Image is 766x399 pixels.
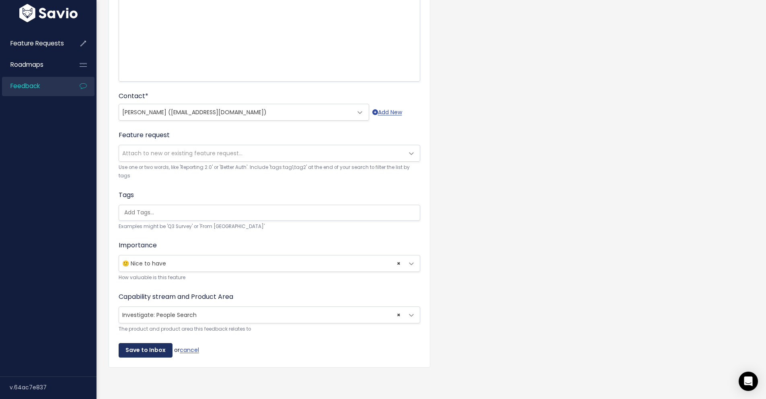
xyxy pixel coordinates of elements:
label: Tags [119,190,134,200]
span: Mihnea-Florin Gherlac (mihneag@uber.com) [119,104,353,120]
div: Open Intercom Messenger [739,372,758,391]
label: Feature request [119,130,170,140]
a: cancel [180,346,199,354]
small: Use one or two words, like 'Reporting 2.0' or 'Better Auth'. Include 'tags:tag1,tag2' at the end ... [119,163,420,181]
div: v.64ac7e837 [10,377,97,398]
span: Feature Requests [10,39,64,47]
span: 🙂 Nice to have [119,255,404,271]
small: Examples might be 'Q3 Survey' or 'From [GEOGRAPHIC_DATA]' [119,222,420,231]
small: How valuable is this feature [119,274,420,282]
input: Save to Inbox [119,343,173,358]
small: The product and product area this feedback relates to [119,325,420,333]
span: Investigate: People Search [119,306,420,323]
input: Add Tags... [121,208,422,217]
span: 🙂 Nice to have [119,255,420,272]
span: Mihnea-Florin Gherlac (mihneag@uber.com) [119,104,369,121]
img: logo-white.9d6f32f41409.svg [17,4,80,22]
span: Roadmaps [10,60,43,69]
span: [PERSON_NAME] ([EMAIL_ADDRESS][DOMAIN_NAME]) [122,108,267,116]
span: × [397,307,400,323]
label: Contact [119,91,148,101]
label: Capability stream and Product Area [119,292,233,302]
a: Feature Requests [2,34,67,53]
span: Attach to new or existing feature request... [122,149,242,157]
a: Add New [372,107,402,117]
a: Feedback [2,77,67,95]
span: Investigate: People Search [119,307,404,323]
label: Importance [119,241,157,250]
a: Roadmaps [2,56,67,74]
span: × [397,255,400,271]
span: Feedback [10,82,40,90]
